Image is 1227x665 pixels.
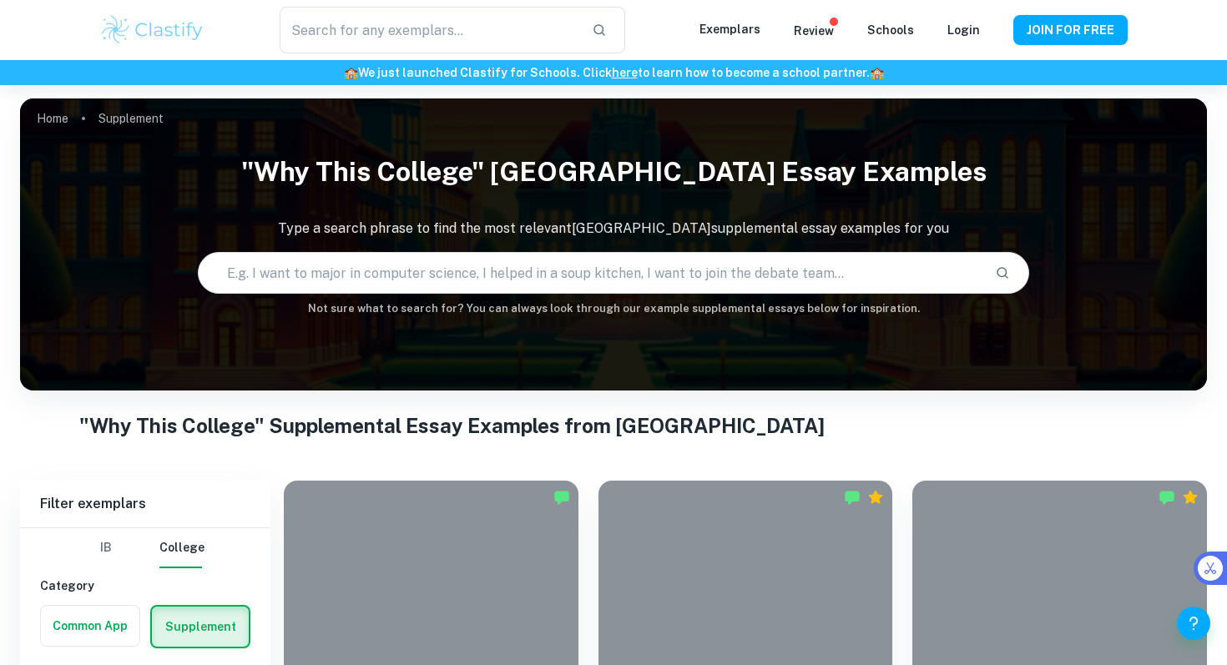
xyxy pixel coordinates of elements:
p: Type a search phrase to find the most relevant [GEOGRAPHIC_DATA] supplemental essay examples for you [20,219,1207,239]
span: 🏫 [344,66,358,79]
h6: Filter exemplars [20,481,270,527]
p: Supplement [98,109,164,128]
img: Marked [1159,489,1175,506]
p: Review [794,22,834,40]
input: E.g. I want to major in computer science, I helped in a soup kitchen, I want to join the debate t... [199,249,981,296]
h6: Not sure what to search for? You can always look through our example supplemental essays below fo... [20,300,1207,317]
h1: "Why This College" Supplemental Essay Examples from [GEOGRAPHIC_DATA] [79,411,1148,441]
button: IB [86,528,126,568]
div: Premium [867,489,884,506]
button: Supplement [152,607,249,647]
button: Help and Feedback [1177,607,1210,640]
button: JOIN FOR FREE [1013,15,1128,45]
img: Marked [844,489,861,506]
h1: "Why This College" [GEOGRAPHIC_DATA] Essay Examples [20,145,1207,199]
div: Filter type choice [86,528,204,568]
a: Schools [867,23,914,37]
a: Home [37,107,68,130]
img: Marked [553,489,570,506]
button: Search [988,259,1017,287]
a: here [612,66,638,79]
span: 🏫 [870,66,884,79]
p: Exemplars [699,20,760,38]
h6: We just launched Clastify for Schools. Click to learn how to become a school partner. [3,63,1224,82]
div: Premium [1182,489,1199,506]
img: Clastify logo [99,13,205,47]
button: College [159,528,204,568]
input: Search for any exemplars... [280,7,578,53]
button: Common App [41,606,139,646]
a: Login [947,23,980,37]
h6: Category [40,577,250,595]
